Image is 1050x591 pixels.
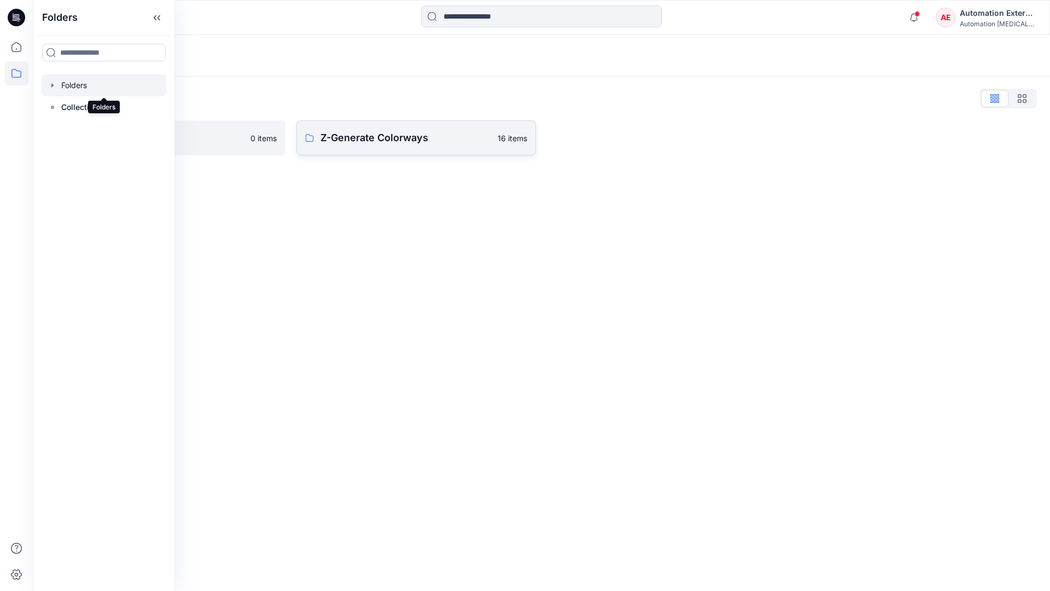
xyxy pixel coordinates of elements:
div: Automation External [960,7,1036,20]
a: Z-Generate Colorways16 items [296,120,536,155]
p: Collections [61,101,102,114]
p: Z-Generate Colorways [320,130,491,146]
div: AE [936,8,955,27]
p: 16 items [498,132,527,144]
div: Automation [MEDICAL_DATA]... [960,20,1036,28]
p: 0 items [250,132,277,144]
